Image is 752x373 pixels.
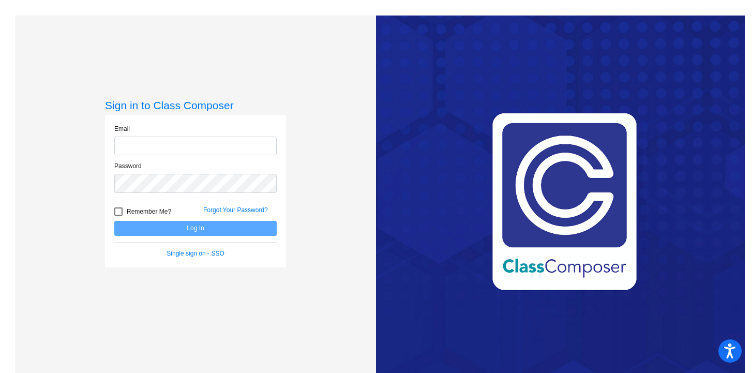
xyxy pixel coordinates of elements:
[105,99,286,112] h3: Sign in to Class Composer
[114,161,142,171] label: Password
[167,250,224,257] a: Single sign on - SSO
[114,221,277,236] button: Log In
[127,205,171,218] span: Remember Me?
[114,124,130,133] label: Email
[203,206,268,214] a: Forgot Your Password?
